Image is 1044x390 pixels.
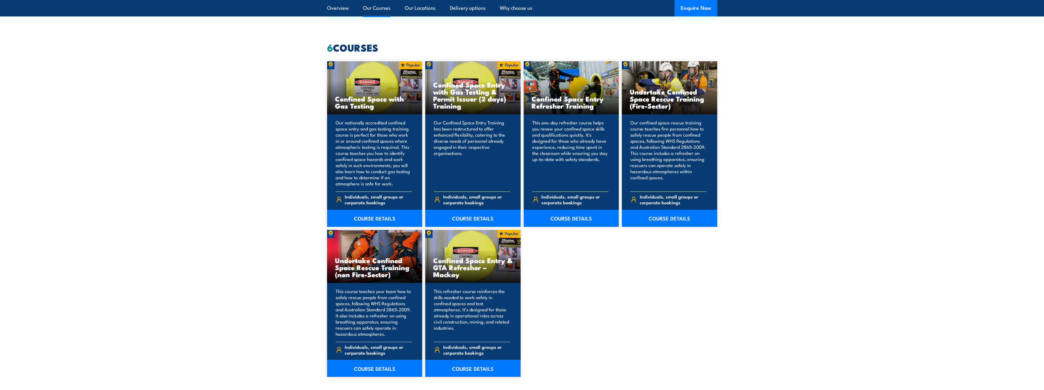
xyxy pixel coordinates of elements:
[433,257,513,278] h3: Confined Space Entry & GTA Refresher – Mackay
[630,120,707,187] p: Our confined space rescue training course teaches fire personnel how to safely rescue people from...
[327,40,333,55] strong: 6
[335,95,415,109] h3: Confined Space with Gas Testing
[327,210,422,227] a: COURSE DETAILS
[434,120,510,187] p: Our Confined Space Entry Training has been restructured to offer enhanced flexibility, catering t...
[425,360,521,377] a: COURSE DETAILS
[335,257,415,278] h3: Undertake Confined Space Rescue Training (non Fire-Sector)
[532,95,611,109] h3: Confined Space Entry Refresher Training
[327,360,422,377] a: COURSE DETAILS
[434,288,510,337] p: This refresher course reinforces the skills needed to work safely in confined spaces and test atm...
[345,194,412,205] span: Individuals, small groups or corporate bookings
[541,194,608,205] span: Individuals, small groups or corporate bookings
[532,120,609,187] p: This one-day refresher course helps you renew your confined space skills and qualifications quick...
[443,194,510,205] span: Individuals, small groups or corporate bookings
[443,344,510,356] span: Individuals, small groups or corporate bookings
[336,120,412,187] p: Our nationally accredited confined space entry and gas testing training course is perfect for tho...
[622,210,717,227] a: COURSE DETAILS
[433,81,513,109] h3: Confined Space Entry with Gas Testing & Permit Issuer (2 days) Training
[640,194,707,205] span: Individuals, small groups or corporate bookings
[336,288,412,337] p: This course teaches your team how to safely rescue people from confined spaces, following WHS Reg...
[425,210,521,227] a: COURSE DETAILS
[524,210,619,227] a: COURSE DETAILS
[345,344,412,356] span: Individuals, small groups or corporate bookings
[630,88,709,109] h3: Undertake Confined Space Rescue Training (Fire-Sector)
[327,43,717,52] h2: COURSES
